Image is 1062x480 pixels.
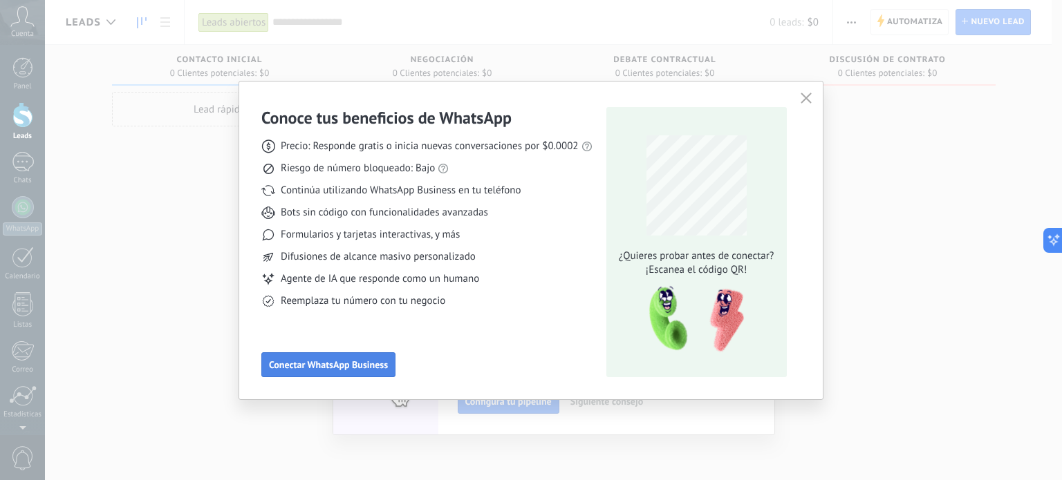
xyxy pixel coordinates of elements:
span: Difusiones de alcance masivo personalizado [281,250,476,264]
span: Agente de IA que responde como un humano [281,272,479,286]
span: ¡Escanea el código QR! [615,263,778,277]
span: Precio: Responde gratis o inicia nuevas conversaciones por $0.0002 [281,140,579,153]
span: Reemplaza tu número con tu negocio [281,294,445,308]
span: ¿Quieres probar antes de conectar? [615,249,778,263]
img: qr-pic-1x.png [637,282,747,356]
span: Continúa utilizando WhatsApp Business en tu teléfono [281,184,521,198]
span: Formularios y tarjetas interactivas, y más [281,228,460,242]
span: Riesgo de número bloqueado: Bajo [281,162,435,175]
span: Conectar WhatsApp Business [269,360,388,369]
h3: Conoce tus beneficios de WhatsApp [261,107,512,128]
span: Bots sin código con funcionalidades avanzadas [281,206,488,220]
button: Conectar WhatsApp Business [261,352,395,377]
